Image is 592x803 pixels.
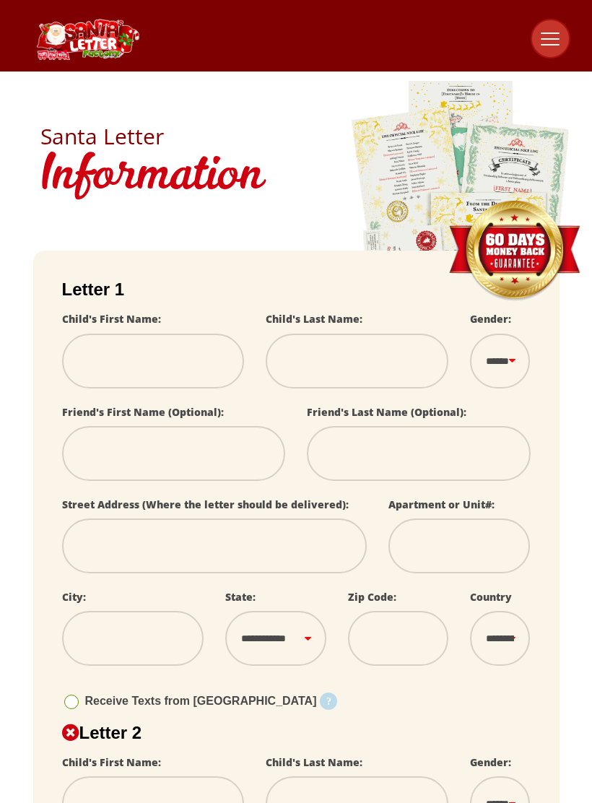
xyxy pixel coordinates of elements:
label: Country [470,590,512,604]
label: Child's Last Name: [266,755,362,769]
span: Receive Texts from [GEOGRAPHIC_DATA] [85,695,317,707]
img: Santa Letter Logo [33,19,142,60]
h2: Letter 2 [62,723,531,743]
label: Street Address (Where the letter should be delivered): [62,498,349,511]
label: Gender: [470,755,511,769]
label: Friend's Last Name (Optional): [307,405,466,419]
h1: Information [40,147,552,207]
label: Friend's First Name (Optional): [62,405,224,419]
label: City: [62,590,86,604]
label: Child's First Name: [62,312,161,326]
label: Apartment or Unit#: [388,498,495,511]
img: Money Back Guarantee [448,200,581,302]
h2: Letter 1 [62,279,531,300]
label: State: [225,590,256,604]
h2: Santa Letter [40,126,552,147]
label: Child's Last Name: [266,312,362,326]
label: Zip Code: [348,590,396,604]
label: Child's First Name: [62,755,161,769]
label: Gender: [470,312,511,326]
